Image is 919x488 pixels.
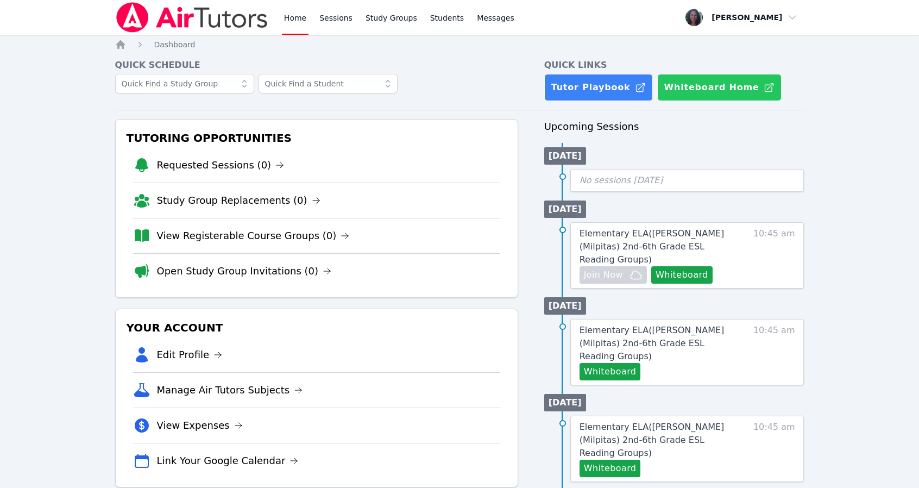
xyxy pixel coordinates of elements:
button: Whiteboard [580,363,641,380]
button: Whiteboard [651,266,713,284]
button: Whiteboard Home [657,74,782,101]
span: Elementary ELA ( [PERSON_NAME] (Milpitas) 2nd-6th Grade ESL Reading Groups ) [580,325,725,361]
a: Edit Profile [157,347,223,362]
span: Dashboard [154,40,196,49]
a: Tutor Playbook [544,74,653,101]
a: Elementary ELA([PERSON_NAME] (Milpitas) 2nd-6th Grade ESL Reading Groups) [580,227,741,266]
a: Link Your Google Calendar [157,453,299,468]
a: Requested Sessions (0) [157,158,285,173]
h3: Your Account [124,318,509,337]
a: Study Group Replacements (0) [157,193,320,208]
span: Join Now [584,268,623,281]
button: Join Now [580,266,647,284]
span: Elementary ELA ( [PERSON_NAME] (Milpitas) 2nd-6th Grade ESL Reading Groups ) [580,422,725,458]
a: View Registerable Course Groups (0) [157,228,350,243]
h4: Quick Schedule [115,59,518,72]
h3: Upcoming Sessions [544,119,804,134]
li: [DATE] [544,394,586,411]
span: No sessions [DATE] [580,175,663,185]
span: Messages [477,12,514,23]
h4: Quick Links [544,59,804,72]
a: Dashboard [154,39,196,50]
input: Quick Find a Student [259,74,398,93]
li: [DATE] [544,201,586,218]
a: Elementary ELA([PERSON_NAME] (Milpitas) 2nd-6th Grade ESL Reading Groups) [580,421,741,460]
span: 10:45 am [753,324,795,380]
a: View Expenses [157,418,243,433]
h3: Tutoring Opportunities [124,128,509,148]
li: [DATE] [544,147,586,165]
nav: Breadcrumb [115,39,804,50]
img: Air Tutors [115,2,269,33]
input: Quick Find a Study Group [115,74,254,93]
a: Open Study Group Invitations (0) [157,264,332,279]
button: Whiteboard [580,460,641,477]
span: Elementary ELA ( [PERSON_NAME] (Milpitas) 2nd-6th Grade ESL Reading Groups ) [580,228,725,265]
a: Manage Air Tutors Subjects [157,383,303,398]
li: [DATE] [544,297,586,315]
span: 10:45 am [753,227,795,284]
span: 10:45 am [753,421,795,477]
a: Elementary ELA([PERSON_NAME] (Milpitas) 2nd-6th Grade ESL Reading Groups) [580,324,741,363]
